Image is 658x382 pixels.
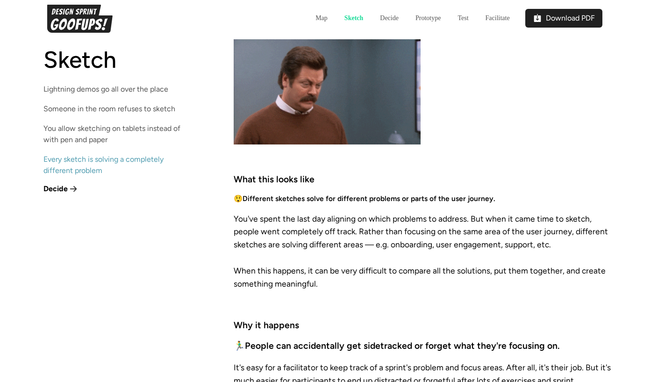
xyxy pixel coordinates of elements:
[234,318,614,332] h3: Why it happens
[234,193,614,205] h4: Different sketches solve for different problems or parts of the user journey.
[43,154,187,176] a: Every sketch is solving a completely different problem
[372,5,407,32] a: Decide
[45,5,115,33] img: Parallel
[43,84,187,95] a: Lightning demos go all over the place
[234,339,614,353] h4: People can accidentally get sidetracked or forget what they're focusing on.
[336,5,372,32] a: Sketch
[477,5,518,32] a: Facilitate
[43,123,187,145] a: You allow sketching on tablets instead of with pen and paper
[234,212,614,290] p: You've spent the last day aligning on which problems to address. But when it came time to sketch,...
[525,9,602,28] a: Download PDF
[43,185,68,193] div: Decide
[43,47,187,72] p: Sketch
[546,14,595,23] h5: Download PDF
[234,340,245,351] span: 🏃‍♂️
[43,103,187,115] a: Someone in the room refuses to sketch
[407,5,449,32] a: Prototype
[307,5,336,32] a: Map
[234,173,614,186] h3: What this looks like
[43,185,187,193] a: Decide
[449,5,477,32] a: Test
[234,194,243,203] span: 😲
